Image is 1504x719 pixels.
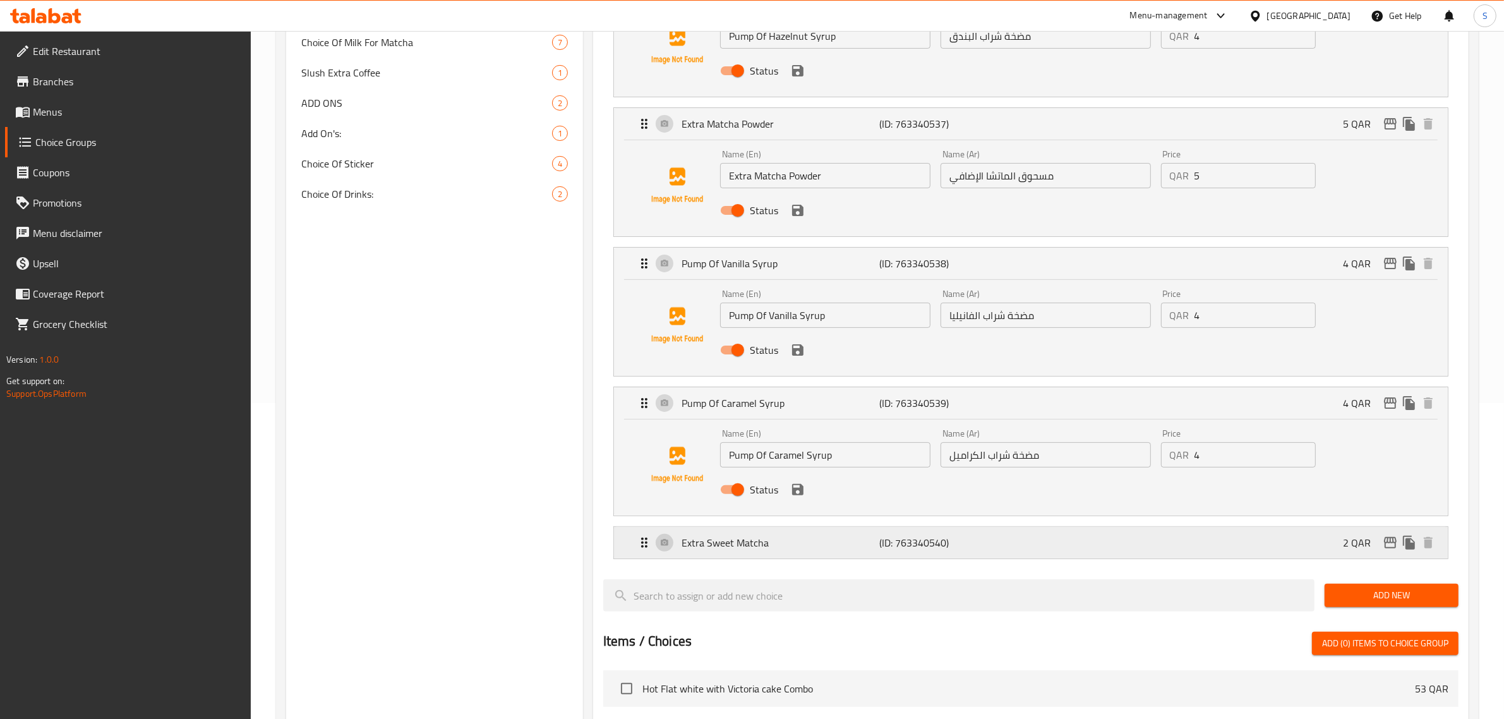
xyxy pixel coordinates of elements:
div: Expand [614,248,1448,279]
a: Support.OpsPlatform [6,385,87,402]
span: Choice Of Milk For Matcha [301,35,552,50]
span: Choice Of Drinks: [301,186,552,202]
p: (ID: 763340537) [880,116,1012,131]
div: Slush Extra Coffee1 [286,57,583,88]
a: Menus [5,97,251,127]
span: Choice Groups [35,135,241,150]
p: QAR [1170,447,1189,462]
input: Enter name Ar [941,23,1151,49]
input: Enter name En [720,303,930,328]
button: delete [1419,394,1438,413]
span: Version: [6,351,37,368]
span: Slush Extra Coffee [301,65,552,80]
img: Pump Of Hazelnut Syrup [637,6,718,87]
div: ADD ONS2 [286,88,583,118]
input: Please enter price [1194,303,1316,328]
span: 1.0.0 [39,351,59,368]
span: 7 [553,37,567,49]
input: Enter name Ar [941,442,1151,468]
span: 1 [553,128,567,140]
p: QAR [1170,168,1189,183]
span: Choice Of Sticker [301,156,552,171]
span: 2 [553,188,567,200]
button: duplicate [1400,114,1419,133]
a: Grocery Checklist [5,309,251,339]
span: 1 [553,67,567,79]
span: Status [750,63,778,78]
input: Please enter price [1194,23,1316,49]
button: edit [1381,254,1400,273]
button: edit [1381,533,1400,552]
span: Upsell [33,256,241,271]
input: Enter name Ar [941,163,1151,188]
input: Please enter price [1194,163,1316,188]
span: Branches [33,74,241,89]
input: Enter name Ar [941,303,1151,328]
div: Expand [614,387,1448,419]
a: Choice Groups [5,127,251,157]
span: Add On's: [301,126,552,141]
button: save [788,61,807,80]
button: Add New [1325,584,1459,607]
input: Enter name En [720,23,930,49]
a: Branches [5,66,251,97]
div: Choices [552,186,568,202]
span: Select choice [613,675,640,702]
span: S [1483,9,1488,23]
p: Pump Of Vanilla Syrup [682,256,880,271]
button: save [788,341,807,359]
p: QAR [1170,28,1189,44]
a: Coverage Report [5,279,251,309]
div: Choices [552,35,568,50]
div: Choice Of Milk For Matcha7 [286,27,583,57]
p: 53 QAR [1415,681,1448,696]
a: Promotions [5,188,251,218]
span: Menus [33,104,241,119]
p: Extra Matcha Powder [682,116,880,131]
img: Extra Matcha Powder [637,145,718,226]
li: ExpandPump Of Vanilla SyrupName (En)Name (Ar)PriceQARStatussave [603,242,1459,382]
button: duplicate [1400,533,1419,552]
div: Expand [614,527,1448,559]
div: Choices [552,156,568,171]
li: ExpandExtra Matcha PowderName (En)Name (Ar)PriceQARStatussave [603,102,1459,242]
p: (ID: 763340538) [880,256,1012,271]
p: (ID: 763340539) [880,396,1012,411]
p: 2 QAR [1343,535,1381,550]
p: QAR [1170,308,1189,323]
button: edit [1381,394,1400,413]
div: Choices [552,95,568,111]
a: Upsell [5,248,251,279]
button: Add (0) items to choice group [1312,632,1459,655]
div: Choices [552,126,568,141]
span: Grocery Checklist [33,317,241,332]
span: 2 [553,97,567,109]
p: Extra Sweet Matcha [682,535,880,550]
button: save [788,480,807,499]
button: duplicate [1400,254,1419,273]
p: (ID: 763340540) [880,535,1012,550]
p: 4 QAR [1343,256,1381,271]
button: delete [1419,254,1438,273]
img: Pump Of Vanilla Syrup [637,285,718,366]
div: Choice Of Drinks:2 [286,179,583,209]
button: delete [1419,114,1438,133]
input: Please enter price [1194,442,1316,468]
span: Status [750,342,778,358]
h2: Items / Choices [603,632,692,651]
span: Status [750,482,778,497]
button: duplicate [1400,394,1419,413]
input: Enter name En [720,163,930,188]
span: Add (0) items to choice group [1322,636,1448,651]
span: Hot Flat white with Victoria cake Combo [642,681,1415,696]
span: Coverage Report [33,286,241,301]
div: [GEOGRAPHIC_DATA] [1267,9,1351,23]
span: Add New [1335,588,1448,603]
button: edit [1381,114,1400,133]
span: Menu disclaimer [33,226,241,241]
span: ADD ONS [301,95,552,111]
span: Status [750,203,778,218]
div: Expand [614,108,1448,140]
a: Edit Restaurant [5,36,251,66]
div: Choice Of Sticker4 [286,148,583,179]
